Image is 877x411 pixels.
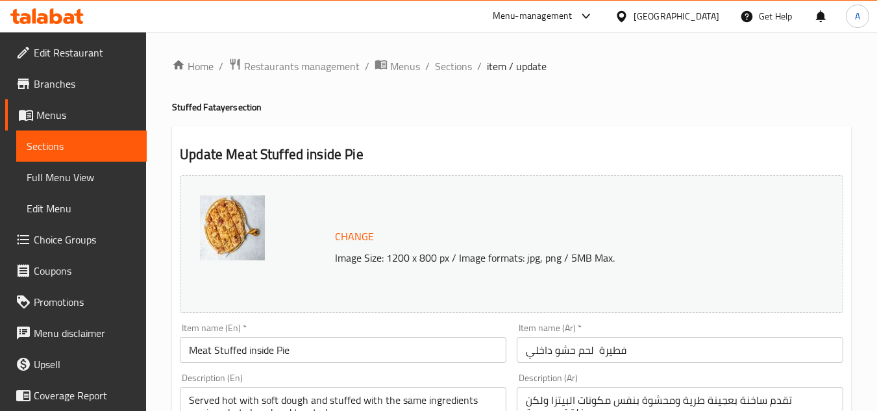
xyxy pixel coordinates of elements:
[487,58,547,74] span: item / update
[219,58,223,74] li: /
[435,58,472,74] a: Sections
[5,318,147,349] a: Menu disclaimer
[477,58,482,74] li: /
[390,58,420,74] span: Menus
[34,388,136,403] span: Coverage Report
[5,349,147,380] a: Upsell
[16,193,147,224] a: Edit Menu
[5,380,147,411] a: Coverage Report
[27,201,136,216] span: Edit Menu
[36,107,136,123] span: Menus
[172,58,214,74] a: Home
[180,337,506,363] input: Enter name En
[172,101,851,114] h4: Stuffed Fatayer section
[244,58,360,74] span: Restaurants management
[34,263,136,279] span: Coupons
[180,145,843,164] h2: Update Meat Stuffed inside Pie
[34,76,136,92] span: Branches
[5,286,147,318] a: Promotions
[16,162,147,193] a: Full Menu View
[855,9,860,23] span: A
[375,58,420,75] a: Menus
[34,294,136,310] span: Promotions
[335,227,374,246] span: Change
[172,58,851,75] nav: breadcrumb
[34,325,136,341] span: Menu disclaimer
[425,58,430,74] li: /
[5,99,147,131] a: Menus
[27,169,136,185] span: Full Menu View
[5,255,147,286] a: Coupons
[330,250,797,266] p: Image Size: 1200 x 800 px / Image formats: jpg, png / 5MB Max.
[34,45,136,60] span: Edit Restaurant
[5,68,147,99] a: Branches
[5,224,147,255] a: Choice Groups
[330,223,379,250] button: Change
[365,58,369,74] li: /
[34,232,136,247] span: Choice Groups
[493,8,573,24] div: Menu-management
[5,37,147,68] a: Edit Restaurant
[517,337,843,363] input: Enter name Ar
[200,195,265,260] img: Meat_pie638893641022330109.jpg
[27,138,136,154] span: Sections
[16,131,147,162] a: Sections
[634,9,719,23] div: [GEOGRAPHIC_DATA]
[229,58,360,75] a: Restaurants management
[34,356,136,372] span: Upsell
